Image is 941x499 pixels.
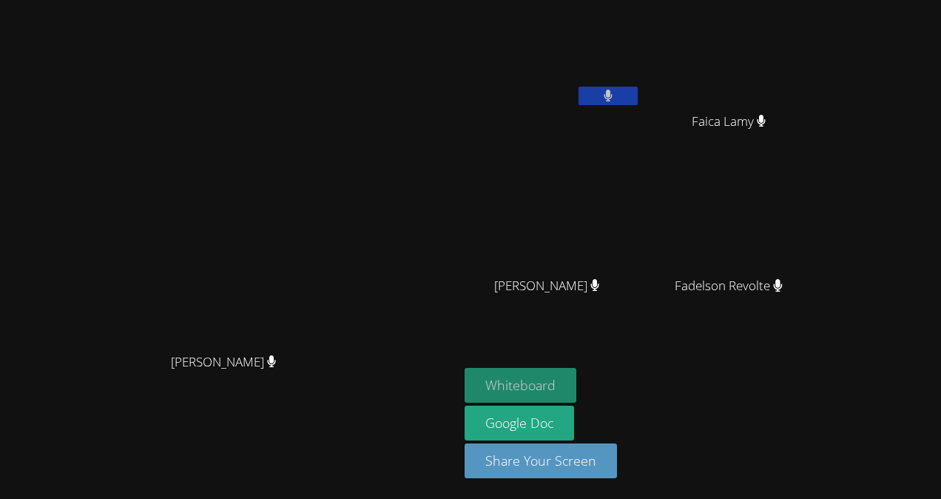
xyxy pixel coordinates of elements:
[675,275,783,297] span: Fadelson Revolte
[494,275,600,297] span: [PERSON_NAME]
[171,352,277,373] span: [PERSON_NAME]
[465,443,617,478] button: Share Your Screen
[465,368,576,403] button: Whiteboard
[465,406,574,441] a: Google Doc
[692,111,766,133] span: Faica Lamy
